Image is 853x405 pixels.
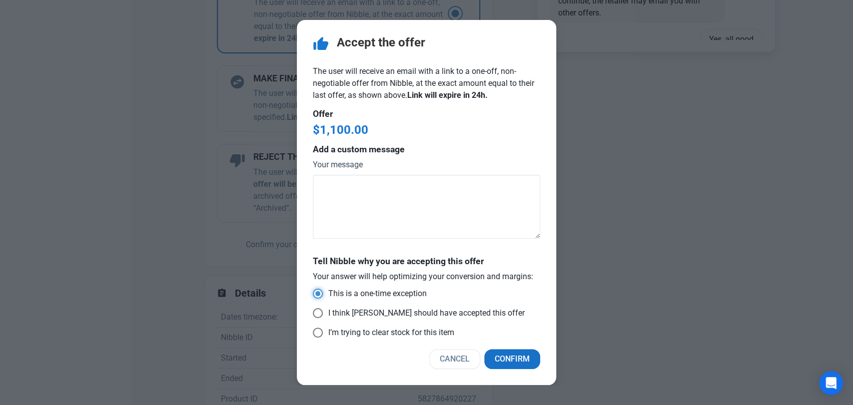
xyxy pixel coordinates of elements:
[323,289,427,299] span: This is a one-time exception
[407,90,488,100] b: Link will expire in 24h.
[429,349,480,369] button: Cancel
[495,353,530,365] span: Confirm
[337,36,425,49] h2: Accept the offer
[313,123,540,137] h2: $1,100.00
[313,257,540,267] h4: Tell Nibble why you are accepting this offer
[323,308,525,318] span: I think [PERSON_NAME] should have accepted this offer
[313,109,540,119] h4: Offer
[819,371,843,395] div: Open Intercom Messenger
[313,65,540,101] p: The user will receive an email with a link to a one-off, non-negotiable offer from Nibble, at the...
[323,328,454,338] span: I’m trying to clear stock for this item
[313,159,540,171] label: Your message
[313,36,329,52] span: thumb_up
[440,353,470,365] span: Cancel
[313,145,540,155] h4: Add a custom message
[484,349,540,369] button: Confirm
[313,271,540,283] p: Your answer will help optimizing your conversion and margins:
